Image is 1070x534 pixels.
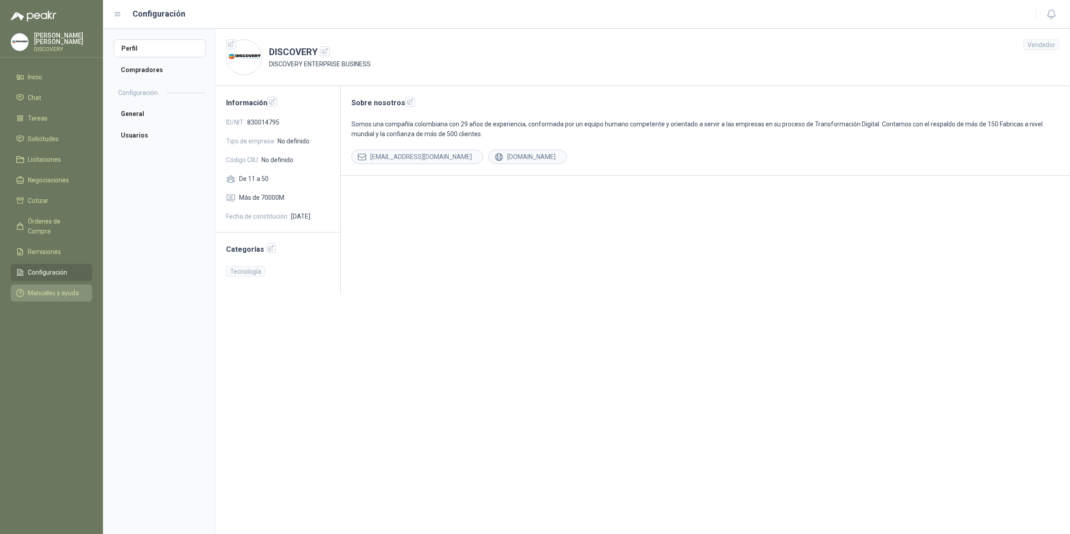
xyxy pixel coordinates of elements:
span: Configuración [28,267,67,277]
img: Company Logo [227,40,261,75]
a: General [114,105,206,123]
span: Más de 70000M [239,193,284,202]
a: Compradores [114,61,206,79]
span: Manuales y ayuda [28,288,79,298]
h1: Configuración [133,8,185,20]
p: [PERSON_NAME] [PERSON_NAME] [34,32,92,45]
a: Tareas [11,110,92,127]
img: Company Logo [11,34,28,51]
div: Vendedor [1023,39,1059,50]
h2: Información [226,97,330,108]
a: Usuarios [114,126,206,144]
a: Solicitudes [11,130,92,147]
span: Remisiones [28,247,61,257]
span: Negociaciones [28,175,69,185]
a: Perfil [114,39,206,57]
a: Manuales y ayuda [11,284,92,301]
span: Cotizar [28,196,48,206]
span: No definido [278,136,309,146]
span: Licitaciones [28,155,61,164]
span: ID/NIT [226,117,244,127]
h1: DISCOVERY [269,45,371,59]
a: Inicio [11,69,92,86]
span: Código CIIU [226,155,258,165]
a: Configuración [11,264,92,281]
div: [EMAIL_ADDRESS][DOMAIN_NAME] [351,150,483,164]
a: Negociaciones [11,172,92,189]
h2: Sobre nosotros [351,97,1059,108]
span: Chat [28,93,41,103]
a: Chat [11,89,92,106]
img: Logo peakr [11,11,56,22]
a: Remisiones [11,243,92,260]
span: Fecha de constitución [226,211,287,221]
span: Tareas [28,113,47,123]
div: Tecnología [226,266,265,277]
span: [DATE] [291,211,310,221]
p: DISCOVERY ENTERPRISE BUSINESS [269,59,371,69]
p: Somos una compañía colombiana con 29 años de experiencia, conformada por un equipo humano compete... [351,119,1059,139]
span: Solicitudes [28,134,59,144]
a: Órdenes de Compra [11,213,92,240]
a: Cotizar [11,192,92,209]
span: No definido [261,155,293,165]
span: Órdenes de Compra [28,216,84,236]
h2: Categorías [226,243,330,255]
h2: Configuración [118,88,158,98]
span: 830014795 [247,117,279,127]
span: De 11 a 50 [239,174,269,184]
a: Licitaciones [11,151,92,168]
div: [DOMAIN_NAME] [488,150,567,164]
p: DISCOVERY [34,47,92,52]
span: Inicio [28,72,42,82]
span: Tipo de empresa [226,136,274,146]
